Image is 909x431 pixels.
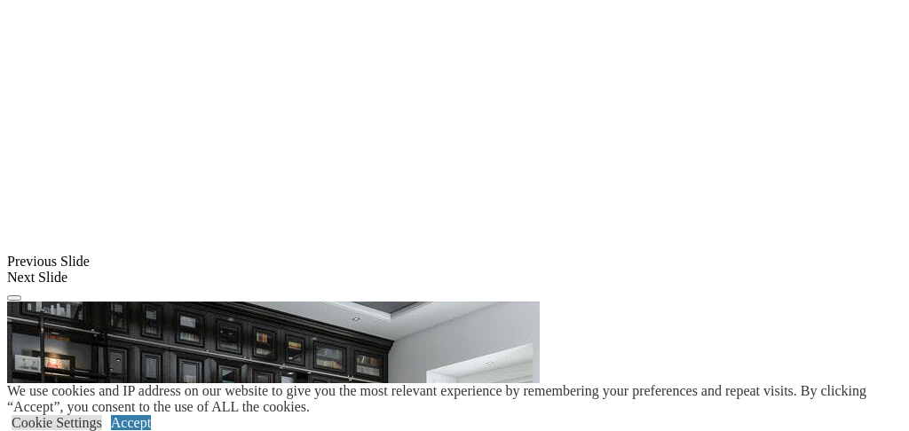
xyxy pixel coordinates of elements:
button: Click here to pause slide show [7,295,21,301]
div: Previous Slide [7,254,902,270]
div: Next Slide [7,270,902,286]
a: Accept [111,415,151,430]
div: We use cookies and IP address on our website to give you the most relevant experience by remember... [7,383,909,415]
a: Cookie Settings [12,415,102,430]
